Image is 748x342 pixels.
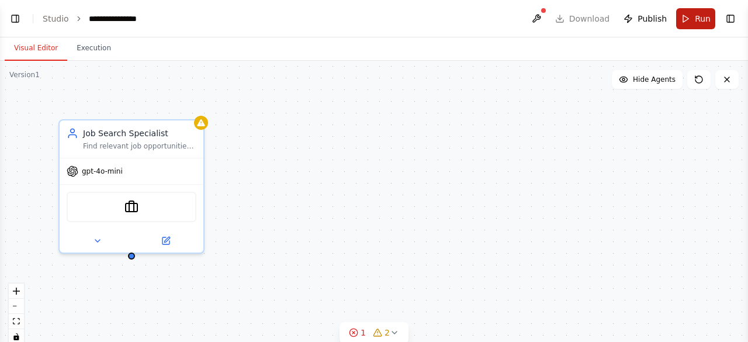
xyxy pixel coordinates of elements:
[83,141,196,151] div: Find relevant job opportunities matching the candidate's profile in {job_field} with {experience_...
[9,299,24,314] button: zoom out
[7,11,23,27] button: Show left sidebar
[385,327,390,338] span: 2
[82,167,123,176] span: gpt-4o-mini
[619,8,671,29] button: Publish
[43,13,147,25] nav: breadcrumb
[5,36,67,61] button: Visual Editor
[43,14,69,23] a: Studio
[9,284,24,299] button: zoom in
[67,36,120,61] button: Execution
[124,200,138,214] img: SerplyJobSearchTool
[9,70,40,80] div: Version 1
[9,314,24,329] button: fit view
[58,119,205,254] div: Job Search SpecialistFind relevant job opportunities matching the candidate's profile in {job_fie...
[676,8,715,29] button: Run
[638,13,667,25] span: Publish
[695,13,711,25] span: Run
[133,234,199,248] button: Open in side panel
[83,127,196,139] div: Job Search Specialist
[612,70,683,89] button: Hide Agents
[361,327,366,338] span: 1
[633,75,676,84] span: Hide Agents
[722,11,739,27] button: Show right sidebar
